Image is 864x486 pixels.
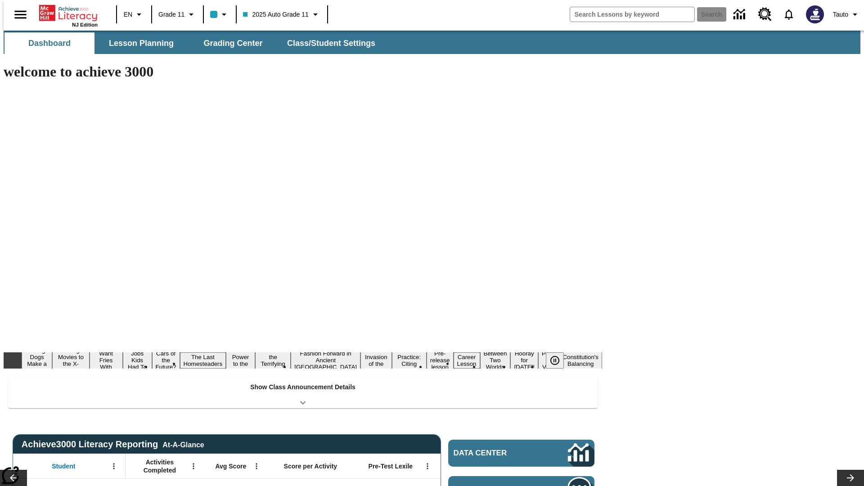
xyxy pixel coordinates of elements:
button: Slide 15 Hooray for Constitution Day! [510,349,538,372]
span: EN [124,10,132,19]
button: Select a new avatar [801,3,829,26]
h1: welcome to achieve 3000 [4,63,602,80]
div: SubNavbar [4,31,860,54]
button: Slide 2 Taking Movies to the X-Dimension [52,346,90,375]
div: Show Class Announcement Details [8,377,598,408]
button: Grading Center [188,32,278,54]
button: Slide 12 Pre-release lesson [427,349,454,372]
span: Tauto [833,10,848,19]
button: Slide 16 Point of View [538,349,559,372]
div: Pause [546,352,573,369]
button: Open side menu [7,1,34,28]
span: 2025 Auto Grade 11 [243,10,308,19]
p: Show Class Announcement Details [250,382,355,392]
button: Dashboard [4,32,94,54]
button: Slide 4 Dirty Jobs Kids Had To Do [123,342,152,378]
a: Data Center [448,440,594,467]
span: Pre-Test Lexile [369,462,413,470]
button: Open Menu [250,459,263,473]
button: Slide 5 Cars of the Future? [152,349,180,372]
a: Data Center [728,2,753,27]
button: Slide 7 Solar Power to the People [226,346,255,375]
div: At-A-Glance [162,439,204,449]
button: Lesson carousel, Next [837,470,864,486]
button: Grade: Grade 11, Select a grade [155,6,200,22]
span: Activities Completed [130,458,189,474]
button: Pause [546,352,564,369]
div: Home [39,3,98,27]
button: Lesson Planning [96,32,186,54]
button: Slide 8 Attack of the Terrifying Tomatoes [255,346,291,375]
span: Achieve3000 Literacy Reporting [22,439,204,450]
a: Home [39,4,98,22]
button: Open Menu [107,459,121,473]
span: Student [52,462,75,470]
button: Slide 10 The Invasion of the Free CD [360,346,392,375]
button: Class/Student Settings [280,32,382,54]
button: Class color is light blue. Change class color [207,6,233,22]
button: Slide 1 Diving Dogs Make a Splash [22,346,52,375]
button: Open Menu [187,459,200,473]
span: Avg Score [215,462,246,470]
a: Notifications [777,3,801,26]
button: Slide 11 Mixed Practice: Citing Evidence [392,346,427,375]
button: Slide 13 Career Lesson [454,352,480,369]
div: SubNavbar [4,32,383,54]
a: Resource Center, Will open in new tab [753,2,777,27]
button: Open Menu [421,459,434,473]
button: Slide 6 The Last Homesteaders [180,352,226,369]
span: Score per Activity [284,462,337,470]
input: search field [570,7,694,22]
img: Avatar [806,5,824,23]
span: Data Center [454,449,538,458]
button: Slide 17 The Constitution's Balancing Act [559,346,602,375]
span: NJ Edition [72,22,98,27]
span: Grade 11 [158,10,184,19]
button: Profile/Settings [829,6,864,22]
button: Language: EN, Select a language [120,6,148,22]
button: Slide 14 Between Two Worlds [480,349,511,372]
button: Class: 2025 Auto Grade 11, Select your class [239,6,324,22]
button: Slide 9 Fashion Forward in Ancient Rome [291,349,360,372]
button: Slide 3 Do You Want Fries With That? [90,342,123,378]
